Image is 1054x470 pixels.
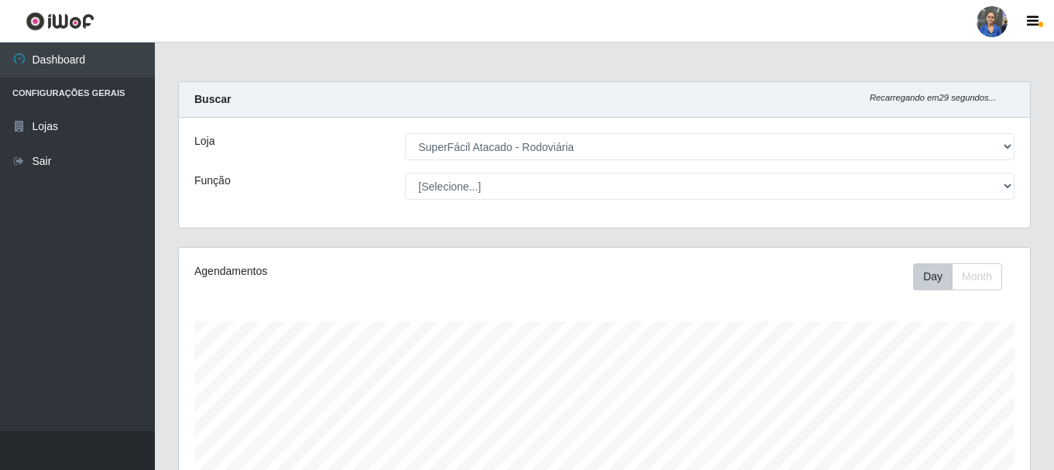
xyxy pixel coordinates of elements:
label: Função [194,173,231,189]
label: Loja [194,133,215,149]
img: CoreUI Logo [26,12,94,31]
button: Day [913,263,953,290]
div: First group [913,263,1002,290]
i: Recarregando em 29 segundos... [870,93,996,102]
div: Agendamentos [194,263,523,280]
button: Month [952,263,1002,290]
div: Toolbar with button groups [913,263,1015,290]
strong: Buscar [194,93,231,105]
